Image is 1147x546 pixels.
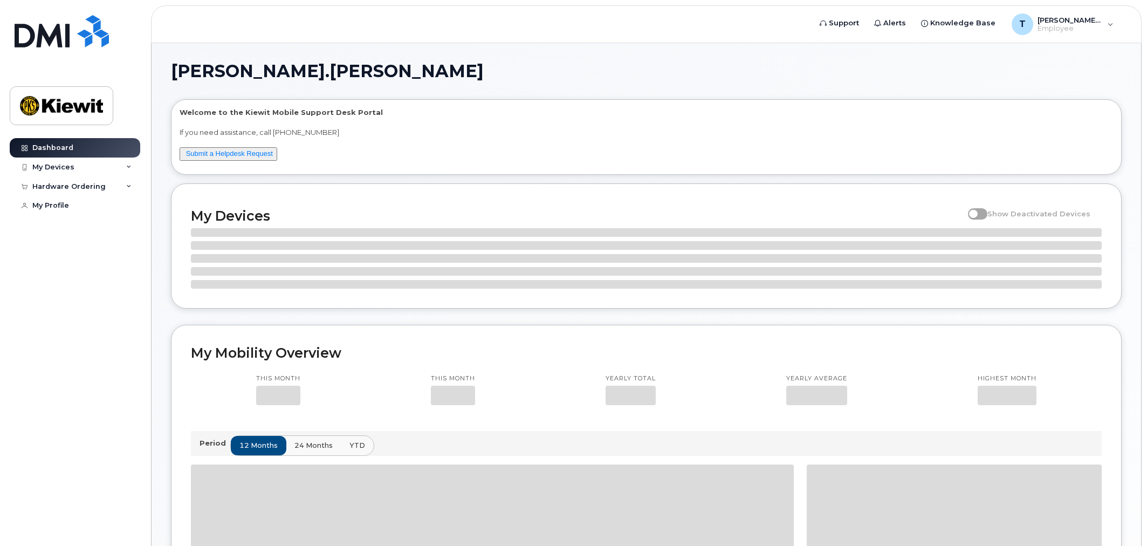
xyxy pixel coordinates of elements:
[180,147,277,161] button: Submit a Helpdesk Request
[180,127,1113,138] p: If you need assistance, call [PHONE_NUMBER]
[256,374,300,383] p: This month
[171,63,484,79] span: [PERSON_NAME].[PERSON_NAME]
[200,438,230,448] p: Period
[294,440,333,451] span: 24 months
[191,345,1102,361] h2: My Mobility Overview
[606,374,656,383] p: Yearly total
[180,107,1113,118] p: Welcome to the Kiewit Mobile Support Desk Portal
[786,374,847,383] p: Yearly average
[349,440,365,451] span: YTD
[987,209,1090,218] span: Show Deactivated Devices
[978,374,1036,383] p: Highest month
[431,374,475,383] p: This month
[968,203,977,212] input: Show Deactivated Devices
[191,208,963,224] h2: My Devices
[186,149,273,158] a: Submit a Helpdesk Request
